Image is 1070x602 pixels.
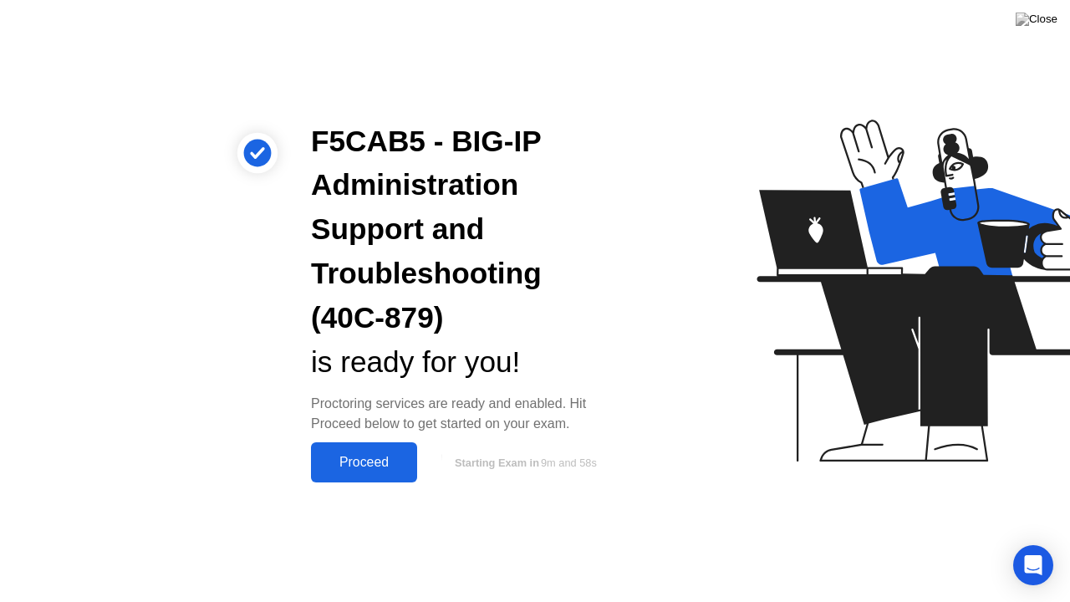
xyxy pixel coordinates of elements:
[311,340,622,385] div: is ready for you!
[425,446,622,478] button: Starting Exam in9m and 58s
[1013,545,1053,585] div: Open Intercom Messenger
[311,394,622,434] div: Proctoring services are ready and enabled. Hit Proceed below to get started on your exam.
[1016,13,1057,26] img: Close
[311,442,417,482] button: Proceed
[541,457,597,469] span: 9m and 58s
[316,455,412,470] div: Proceed
[311,120,622,340] div: F5CAB5 - BIG-IP Administration Support and Troubleshooting (40C-879)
